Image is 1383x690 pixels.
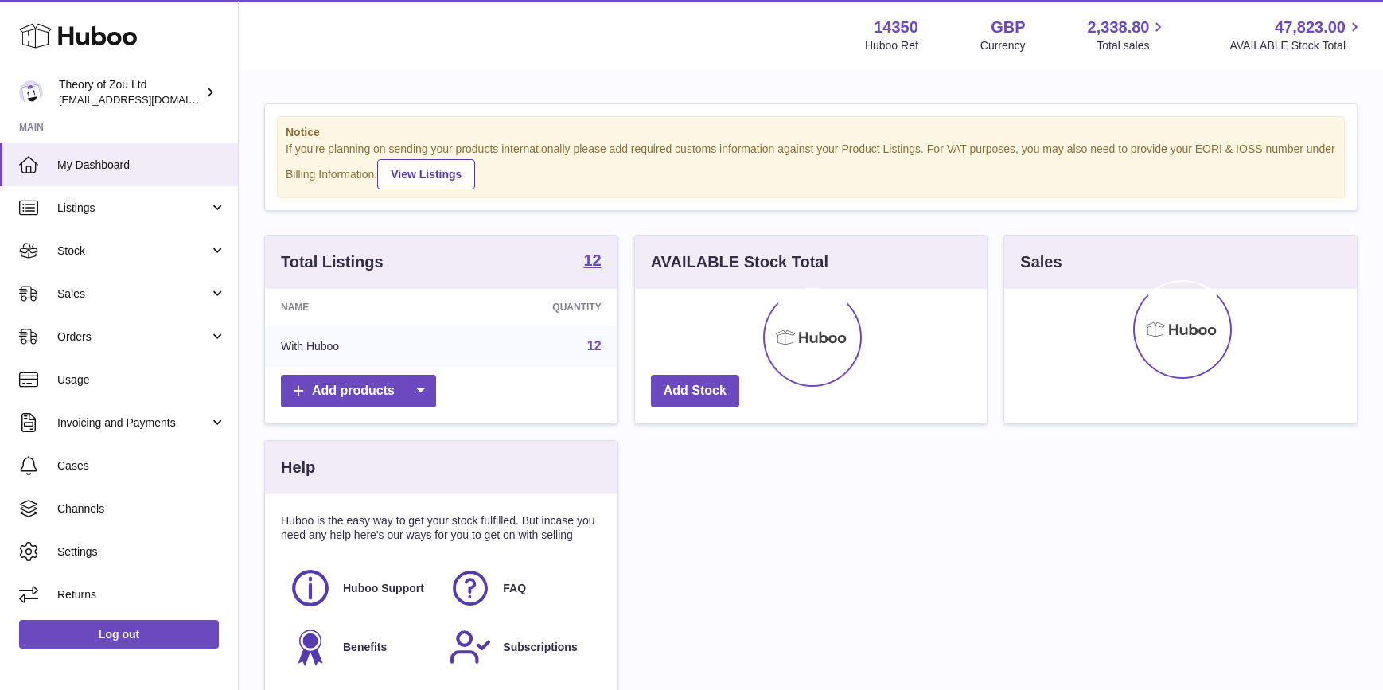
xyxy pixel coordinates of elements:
[59,93,234,106] span: [EMAIL_ADDRESS][DOMAIN_NAME]
[377,159,475,189] a: View Listings
[583,252,601,271] a: 12
[449,626,593,669] a: Subscriptions
[57,458,226,474] span: Cases
[281,457,315,478] h3: Help
[451,289,617,326] th: Quantity
[59,77,202,107] div: Theory of Zou Ltd
[343,640,387,655] span: Benefits
[19,80,43,104] img: internalAdmin-14350@internal.huboo.com
[57,587,226,602] span: Returns
[57,329,209,345] span: Orders
[865,38,918,53] div: Huboo Ref
[289,626,433,669] a: Benefits
[57,501,226,517] span: Channels
[57,372,226,388] span: Usage
[449,567,593,610] a: FAQ
[503,640,577,655] span: Subscriptions
[286,142,1336,189] div: If you're planning on sending your products internationally please add required customs informati...
[651,375,739,407] a: Add Stock
[1088,17,1168,53] a: 2,338.80 Total sales
[1020,251,1062,273] h3: Sales
[281,375,436,407] a: Add products
[1229,17,1364,53] a: 47,823.00 AVAILABLE Stock Total
[57,244,209,259] span: Stock
[583,252,601,268] strong: 12
[57,415,209,431] span: Invoicing and Payments
[57,158,226,173] span: My Dashboard
[980,38,1026,53] div: Currency
[1097,38,1167,53] span: Total sales
[1088,17,1150,38] span: 2,338.80
[991,17,1025,38] strong: GBP
[286,125,1336,140] strong: Notice
[1229,38,1364,53] span: AVAILABLE Stock Total
[265,326,451,367] td: With Huboo
[651,251,828,273] h3: AVAILABLE Stock Total
[587,339,602,353] a: 12
[57,544,226,559] span: Settings
[874,17,918,38] strong: 14350
[265,289,451,326] th: Name
[503,581,526,596] span: FAQ
[57,287,209,302] span: Sales
[343,581,424,596] span: Huboo Support
[289,567,433,610] a: Huboo Support
[281,251,384,273] h3: Total Listings
[19,620,219,649] a: Log out
[281,513,602,544] p: Huboo is the easy way to get your stock fulfilled. But incase you need any help here's our ways f...
[1275,17,1346,38] span: 47,823.00
[57,201,209,216] span: Listings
